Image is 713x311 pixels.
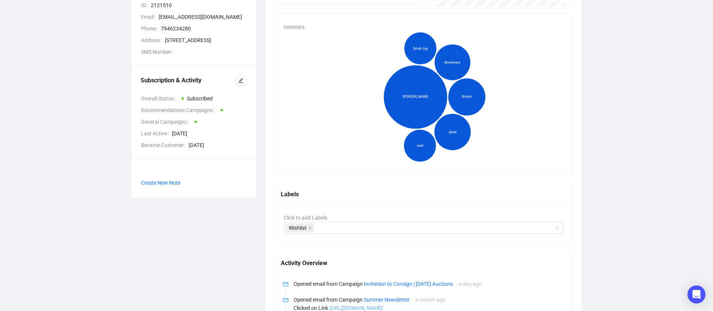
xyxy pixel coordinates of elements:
[289,224,307,232] span: Wishlist
[283,282,288,287] span: mail
[413,46,427,51] span: Small Jug
[687,285,705,303] div: Open Intercom Messenger
[284,215,327,221] span: Click to add Labels
[159,13,247,21] span: [EMAIL_ADDRESS][DOMAIN_NAME]
[141,106,218,114] span: Recommendations Campaigns
[403,94,428,100] span: [PERSON_NAME]
[238,78,244,83] span: edit
[141,13,159,21] span: Email
[448,129,456,135] span: glaze
[294,280,564,288] p: Opened email from Campaign
[294,296,564,304] p: Opened email from Campaign
[141,76,235,85] div: Subscription & Activity
[281,190,567,199] div: Labels
[141,180,180,186] span: Create New Note
[141,94,179,103] span: Overall Status
[161,24,247,33] span: 7946234280
[141,1,151,9] span: ID
[187,96,213,102] span: Subscribed
[317,305,382,311] span: Link
[308,226,312,230] span: close
[281,258,567,268] div: Activity Overview
[285,223,314,232] span: Wishlist
[283,297,288,303] span: mail
[141,48,176,56] span: SMS Number
[284,24,304,30] span: Interests
[459,281,482,287] span: a day ago
[141,141,189,149] span: Became Customer
[444,60,460,65] span: Stoneware
[416,297,445,303] span: a month ago
[364,281,453,287] a: Invitation to Consign | [DATE] Auctions
[151,1,247,9] span: 2121510
[141,36,165,44] span: Address
[141,129,172,138] span: Last Active
[189,141,247,149] span: [DATE]
[165,36,247,44] span: [STREET_ADDRESS]
[172,129,247,138] span: [DATE]
[141,118,192,126] span: General Campaigns
[329,305,382,311] a: [URL][DOMAIN_NAME]
[462,94,472,100] span: British
[141,177,181,189] button: Create New Note
[141,24,161,33] span: Phone
[416,143,423,148] span: seal
[364,297,410,303] a: Summer Newsletter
